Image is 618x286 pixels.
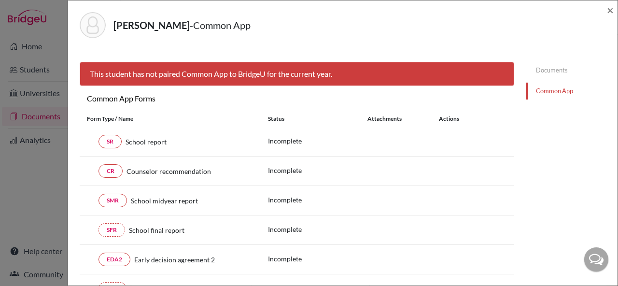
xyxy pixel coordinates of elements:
span: School report [126,137,167,147]
span: - Common App [190,19,251,31]
strong: [PERSON_NAME] [113,19,190,31]
p: Incomplete [268,195,367,205]
span: Counselor recommendation [126,166,211,176]
a: SFR [98,223,125,237]
div: This student has not paired Common App to BridgeU for the current year. [80,62,514,86]
div: Form Type / Name [80,114,261,123]
div: Actions [427,114,487,123]
p: Incomplete [268,165,367,175]
a: Documents [526,62,618,79]
div: Attachments [367,114,427,123]
a: SR [98,135,122,148]
span: School final report [129,225,184,235]
p: Incomplete [268,224,367,234]
p: Incomplete [268,254,367,264]
span: Early decision agreement 2 [134,255,215,265]
a: Common App [526,83,618,100]
span: School midyear report [131,196,198,206]
a: SMR [98,194,127,207]
div: Status [268,114,367,123]
p: Incomplete [268,136,367,146]
button: Close [607,4,614,16]
h6: Common App Forms [80,94,297,103]
span: Help [22,7,42,15]
span: × [607,3,614,17]
a: EDA2 [98,253,130,266]
a: CR [98,164,123,178]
